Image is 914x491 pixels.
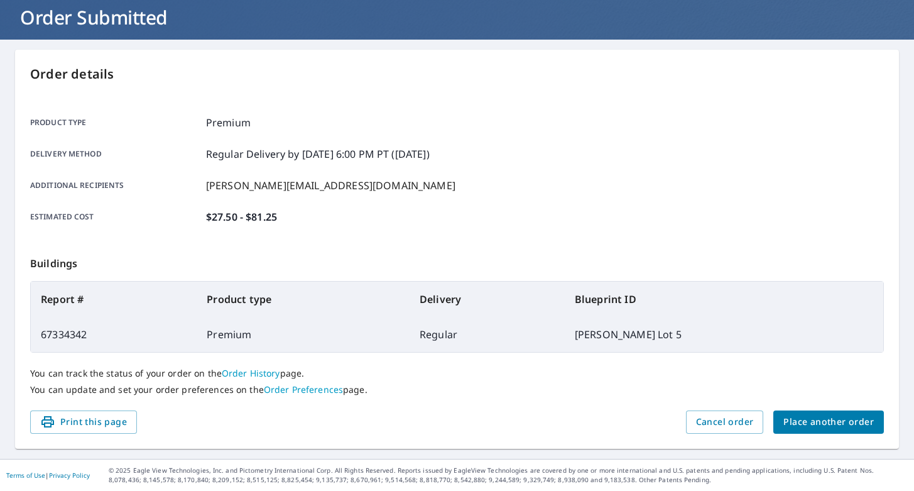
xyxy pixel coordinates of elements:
[206,115,251,130] p: Premium
[109,466,908,485] p: © 2025 Eagle View Technologies, Inc. and Pictometry International Corp. All Rights Reserved. Repo...
[40,414,127,430] span: Print this page
[30,65,884,84] p: Order details
[222,367,280,379] a: Order History
[197,282,410,317] th: Product type
[264,383,343,395] a: Order Preferences
[197,317,410,352] td: Premium
[696,414,754,430] span: Cancel order
[565,317,883,352] td: [PERSON_NAME] Lot 5
[30,146,201,162] p: Delivery method
[206,146,430,162] p: Regular Delivery by [DATE] 6:00 PM PT ([DATE])
[31,317,197,352] td: 67334342
[30,178,201,193] p: Additional recipients
[30,384,884,395] p: You can update and set your order preferences on the page.
[49,471,90,480] a: Privacy Policy
[30,411,137,434] button: Print this page
[686,411,764,434] button: Cancel order
[6,472,90,479] p: |
[30,368,884,379] p: You can track the status of your order on the page.
[206,178,455,193] p: [PERSON_NAME][EMAIL_ADDRESS][DOMAIN_NAME]
[15,4,899,30] h1: Order Submitted
[31,282,197,317] th: Report #
[773,411,884,434] button: Place another order
[30,241,884,281] p: Buildings
[6,471,45,480] a: Terms of Use
[410,282,565,317] th: Delivery
[783,414,874,430] span: Place another order
[30,115,201,130] p: Product type
[565,282,883,317] th: Blueprint ID
[206,209,277,224] p: $27.50 - $81.25
[410,317,565,352] td: Regular
[30,209,201,224] p: Estimated cost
